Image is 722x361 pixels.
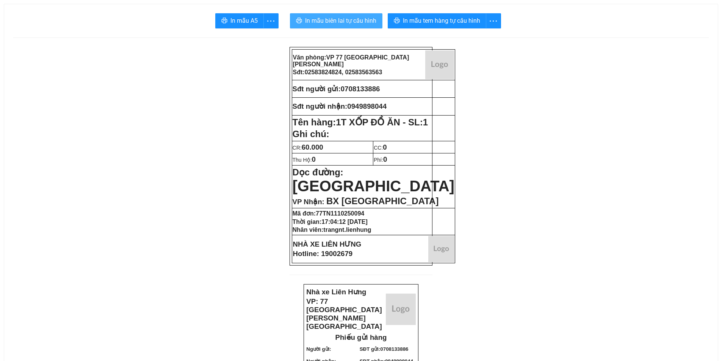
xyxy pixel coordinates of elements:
[423,117,428,127] span: 1
[341,85,380,93] span: 0708133886
[335,333,387,341] strong: Phiếu gửi hàng
[293,85,341,93] strong: Sđt người gửi:
[302,143,323,151] span: 60.000
[296,17,302,25] span: printer
[293,250,353,258] strong: Hotline: 19002679
[374,157,387,163] span: Phí:
[394,17,400,25] span: printer
[293,102,348,110] strong: Sđt người nhận:
[293,145,323,151] span: CR:
[323,227,371,233] span: trangnt.lienhung
[221,17,227,25] span: printer
[293,219,368,225] strong: Thời gian:
[403,16,480,25] span: In mẫu tem hàng tự cấu hình
[326,196,439,206] span: BX [GEOGRAPHIC_DATA]
[293,54,409,67] span: VP 77 [GEOGRAPHIC_DATA][PERSON_NAME]
[305,69,382,75] span: 02583824824, 02583563563
[321,219,368,225] span: 17:04:12 [DATE]
[293,157,316,163] span: Thu Hộ:
[293,210,365,217] strong: Mã đơn:
[360,346,409,352] strong: SĐT gửi:
[383,155,387,163] span: 0
[293,129,329,139] span: Ghi chú:
[486,16,501,26] span: more
[386,294,416,325] img: logo
[306,297,382,330] strong: VP: 77 [GEOGRAPHIC_DATA][PERSON_NAME][GEOGRAPHIC_DATA]
[293,240,362,248] strong: NHÀ XE LIÊN HƯNG
[486,13,501,28] button: more
[316,210,364,217] span: 77TN1110250094
[293,69,382,75] strong: Sđt:
[215,13,264,28] button: printerIn mẫu A5
[388,13,486,28] button: printerIn mẫu tem hàng tự cấu hình
[305,16,376,25] span: In mẫu biên lai tự cấu hình
[374,145,387,151] span: CC:
[293,54,409,67] strong: Văn phòng:
[264,16,278,26] span: more
[380,346,408,352] span: 0708133886
[293,198,324,206] span: VP Nhận:
[290,13,382,28] button: printerIn mẫu biên lai tự cấu hình
[383,143,387,151] span: 0
[425,50,454,79] img: logo
[306,288,366,296] strong: Nhà xe Liên Hưng
[293,167,454,193] strong: Dọc đường:
[263,13,279,28] button: more
[293,178,454,194] span: [GEOGRAPHIC_DATA]
[230,16,258,25] span: In mẫu A5
[312,155,316,163] span: 0
[293,117,428,127] strong: Tên hàng:
[293,227,371,233] strong: Nhân viên:
[347,102,387,110] span: 0949898044
[306,346,331,352] strong: Người gửi:
[336,117,428,127] span: 1T XỐP ĐỒ ĂN - SL:
[428,236,454,262] img: logo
